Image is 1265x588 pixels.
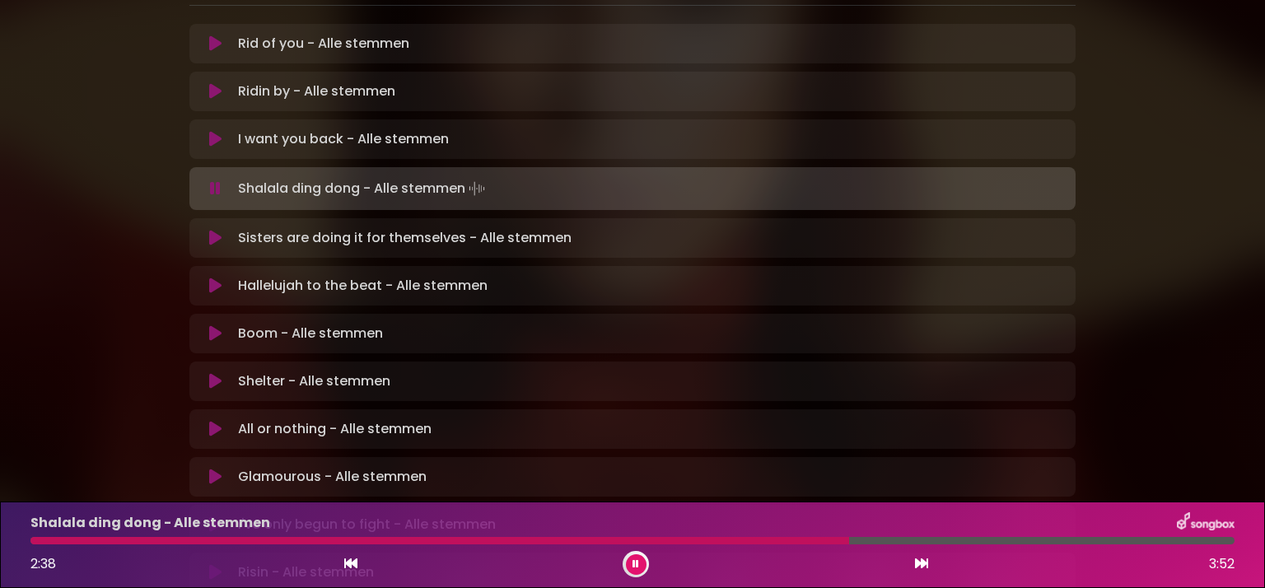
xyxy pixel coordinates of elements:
p: Shalala ding dong - Alle stemmen [238,177,488,200]
p: Ridin by - Alle stemmen [238,82,395,101]
span: 3:52 [1209,554,1235,574]
p: All or nothing - Alle stemmen [238,419,432,439]
img: songbox-logo-white.png [1177,512,1235,534]
p: I want you back - Alle stemmen [238,129,449,149]
p: Glamourous - Alle stemmen [238,467,427,487]
p: Shalala ding dong - Alle stemmen [30,513,270,533]
p: Boom - Alle stemmen [238,324,383,343]
p: Rid of you - Alle stemmen [238,34,409,54]
img: waveform4.gif [465,177,488,200]
p: Sisters are doing it for themselves - Alle stemmen [238,228,572,248]
span: 2:38 [30,554,56,573]
p: Hallelujah to the beat - Alle stemmen [238,276,488,296]
p: Shelter - Alle stemmen [238,371,390,391]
